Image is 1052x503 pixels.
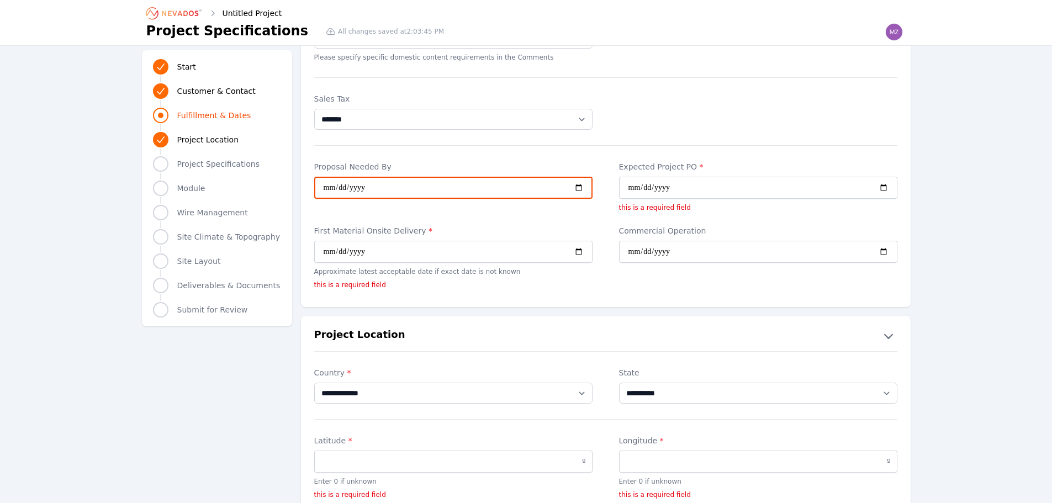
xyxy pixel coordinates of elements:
[177,158,260,170] span: Project Specifications
[177,280,281,291] span: Deliverables & Documents
[314,435,593,446] label: Latitude
[314,327,405,345] h2: Project Location
[207,8,282,19] div: Untitled Project
[619,477,897,486] p: Enter 0 if unknown
[177,183,205,194] span: Module
[314,93,593,104] label: Sales Tax
[146,4,282,22] nav: Breadcrumb
[619,161,897,172] label: Expected Project PO
[177,61,196,72] span: Start
[177,304,248,315] span: Submit for Review
[885,23,903,41] img: mzhou@esa-solar.com
[177,86,256,97] span: Customer & Contact
[619,203,897,212] p: this is a required field
[314,267,593,276] p: Approximate latest acceptable date if exact date is not known
[177,110,251,121] span: Fulfillment & Dates
[177,231,280,242] span: Site Climate & Topography
[314,161,593,172] label: Proposal Needed By
[301,327,911,345] button: Project Location
[314,225,593,236] label: First Material Onsite Delivery
[314,490,593,499] p: this is a required field
[177,256,221,267] span: Site Layout
[146,22,308,40] h1: Project Specifications
[619,225,897,236] label: Commercial Operation
[314,477,593,486] p: Enter 0 if unknown
[314,280,593,289] p: this is a required field
[619,435,897,446] label: Longitude
[619,367,897,378] label: State
[314,53,593,62] p: Please specify specific domestic content requirements in the Comments
[177,207,248,218] span: Wire Management
[619,490,897,499] p: this is a required field
[338,27,444,36] span: All changes saved at 2:03:45 PM
[153,57,281,320] nav: Progress
[314,367,593,378] label: Country
[177,134,239,145] span: Project Location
